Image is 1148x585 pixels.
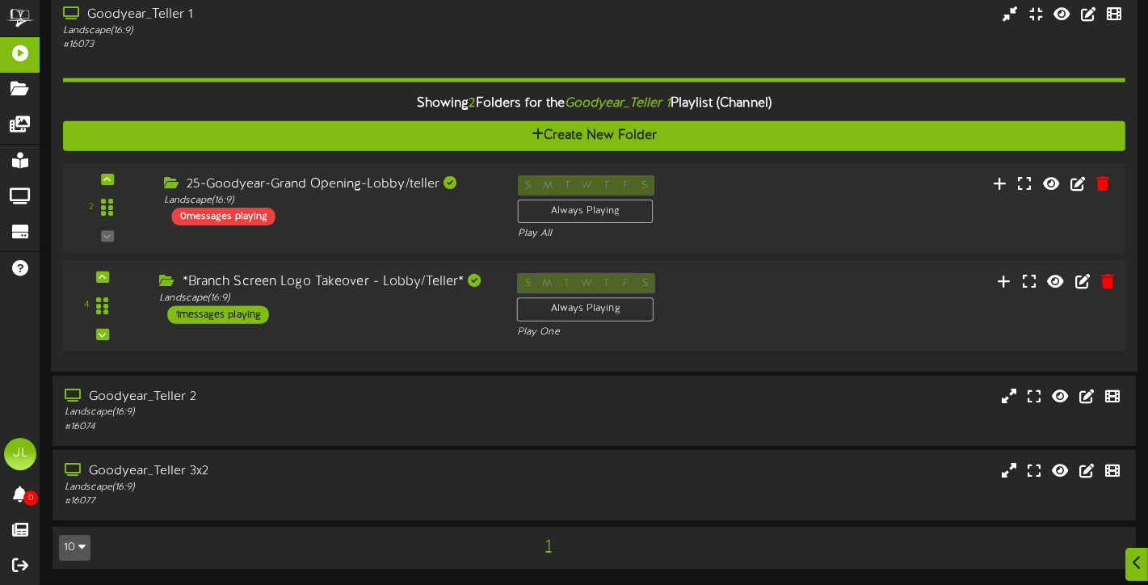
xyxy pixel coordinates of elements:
[65,481,492,495] div: Landscape ( 16:9 )
[517,326,761,339] div: Play One
[65,420,492,434] div: # 16074
[65,406,492,419] div: Landscape ( 16:9 )
[164,175,494,194] div: 25-Goodyear-Grand Opening-Lobby/teller
[469,96,476,111] span: 2
[518,200,654,223] div: Always Playing
[65,388,492,406] div: Goodyear_Teller 2
[4,438,36,470] div: JL
[164,194,494,208] div: Landscape ( 16:9 )
[159,273,492,292] div: *Branch Screen Logo Takeover - Lobby/Teller*
[63,39,491,53] div: # 16073
[51,86,1137,121] div: Showing Folders for the Playlist (Channel)
[167,306,269,324] div: 1 messages playing
[542,537,556,555] span: 1
[517,298,654,322] div: Always Playing
[65,462,492,481] div: Goodyear_Teller 3x2
[63,121,1125,151] button: Create New Folder
[63,6,491,25] div: Goodyear_Teller 1
[518,227,759,241] div: Play All
[63,25,491,39] div: Landscape ( 16:9 )
[159,292,492,305] div: Landscape ( 16:9 )
[23,490,38,506] span: 0
[65,495,492,508] div: # 16077
[59,535,90,561] button: 10
[172,208,275,225] div: 0 messages playing
[565,96,671,111] i: Goodyear_Teller 1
